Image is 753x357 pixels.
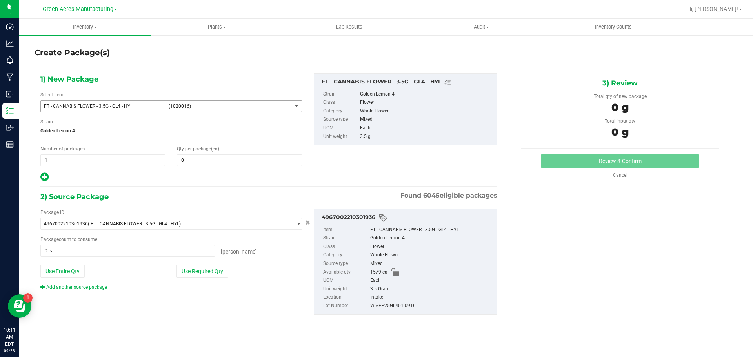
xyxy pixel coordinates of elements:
[176,265,228,278] button: Use Required Qty
[8,294,31,318] iframe: Resource center
[370,268,387,277] span: 1579 ea
[292,101,302,112] span: select
[370,293,493,302] div: Intake
[40,285,107,290] a: Add another source package
[6,23,14,31] inline-svg: Dashboard
[35,47,110,58] h4: Create Package(s)
[323,251,369,259] label: Category
[360,90,493,99] div: Golden Lemon 4
[423,192,440,199] span: 6045
[323,115,358,124] label: Source type
[323,268,369,277] label: Available qty
[44,221,88,227] span: 4967002210301936
[547,19,680,35] a: Inventory Counts
[44,103,164,109] span: FT - CANNABIS FLOWER - 3.5G - GL4 - HYI
[323,276,369,285] label: UOM
[370,251,493,259] div: Whole Flower
[611,126,629,138] span: 0 g
[283,19,415,35] a: Lab Results
[40,125,302,137] span: Golden Lemon 4
[323,234,369,243] label: Strain
[400,191,497,200] span: Found eligible packages
[59,237,71,242] span: count
[41,155,165,166] input: 1
[23,293,33,303] iframe: Resource center unread badge
[6,124,14,132] inline-svg: Outbound
[322,78,493,87] div: FT - CANNABIS FLOWER - 3.5G - GL4 - HYI
[687,6,738,12] span: Hi, [PERSON_NAME]!
[323,90,358,99] label: Strain
[211,146,219,152] span: (ea)
[613,172,627,178] a: Cancel
[370,243,493,251] div: Flower
[177,155,301,166] input: 0
[584,24,642,31] span: Inventory Counts
[169,103,289,109] span: (1020016)
[323,293,369,302] label: Location
[416,24,547,31] span: Audit
[323,98,358,107] label: Class
[40,176,49,181] span: Add new output
[323,259,369,268] label: Source type
[370,302,493,310] div: W-SEP25GL401-0916
[323,285,369,294] label: Unit weight
[323,302,369,310] label: Lot Number
[6,141,14,149] inline-svg: Reports
[605,118,635,124] span: Total input qty
[19,24,151,31] span: Inventory
[221,248,257,255] span: [PERSON_NAME]
[415,19,547,35] a: Audit
[6,56,14,64] inline-svg: Monitoring
[323,226,369,234] label: Item
[40,73,98,85] span: 1) New Package
[360,124,493,132] div: Each
[594,94,647,99] span: Total qty of new package
[40,265,85,278] button: Use Entire Qty
[40,91,64,98] label: Select Item
[4,348,15,353] p: 09/23
[6,90,14,98] inline-svg: Inbound
[4,326,15,348] p: 10:11 AM EDT
[40,237,97,242] span: Package to consume
[177,146,219,152] span: Qty per package
[151,24,283,31] span: Plants
[6,107,14,115] inline-svg: Inventory
[323,124,358,132] label: UOM
[43,6,113,13] span: Green Acres Manufacturing
[323,107,358,116] label: Category
[360,107,493,116] div: Whole Flower
[40,210,64,215] span: Package ID
[541,154,699,168] button: Review & Confirm
[370,285,493,294] div: 3.5 Gram
[19,19,151,35] a: Inventory
[360,132,493,141] div: 3.5 g
[292,218,302,229] span: select
[323,132,358,141] label: Unit weight
[88,221,181,227] span: ( FT - CANNABIS FLOWER - 3.5G - GL4 - HYI )
[303,217,313,228] button: Cancel button
[370,234,493,243] div: Golden Lemon 4
[40,118,53,125] label: Strain
[40,191,109,203] span: 2) Source Package
[6,73,14,81] inline-svg: Manufacturing
[323,243,369,251] label: Class
[322,213,493,223] div: 4967002210301936
[370,226,493,234] div: FT - CANNABIS FLOWER - 3.5G - GL4 - HYI
[6,40,14,47] inline-svg: Analytics
[40,146,85,152] span: Number of packages
[151,19,283,35] a: Plants
[602,77,638,89] span: 3) Review
[360,98,493,107] div: Flower
[370,276,493,285] div: Each
[41,245,215,256] input: 0 ea
[360,115,493,124] div: Mixed
[611,101,629,114] span: 0 g
[370,259,493,268] div: Mixed
[326,24,373,31] span: Lab Results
